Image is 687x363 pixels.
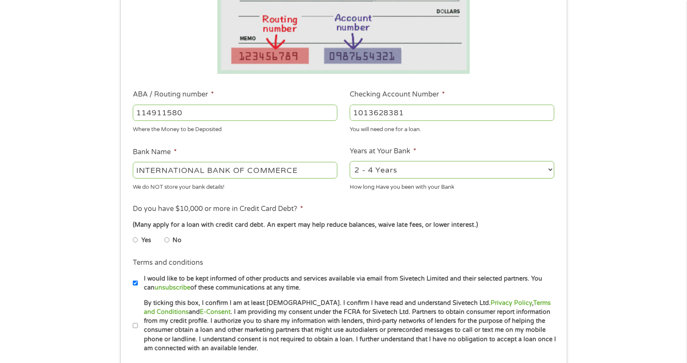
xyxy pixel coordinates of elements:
[172,236,181,245] label: No
[350,180,554,191] div: How long Have you been with your Bank
[350,90,445,99] label: Checking Account Number
[350,123,554,134] div: You will need one for a loan.
[491,299,532,307] a: Privacy Policy
[350,147,416,156] label: Years at Your Bank
[133,220,554,230] div: (Many apply for a loan with credit card debt. An expert may help reduce balances, waive late fees...
[200,308,231,316] a: E-Consent
[133,123,337,134] div: Where the Money to be Deposited
[155,284,190,291] a: unsubscribe
[141,236,151,245] label: Yes
[133,148,177,157] label: Bank Name
[133,90,214,99] label: ABA / Routing number
[138,274,557,293] label: I would like to be kept informed of other products and services available via email from Sivetech...
[133,105,337,121] input: 263177916
[144,299,551,316] a: Terms and Conditions
[350,105,554,121] input: 345634636
[133,205,303,214] label: Do you have $10,000 or more in Credit Card Debt?
[138,299,557,353] label: By ticking this box, I confirm I am at least [DEMOGRAPHIC_DATA]. I confirm I have read and unders...
[133,258,203,267] label: Terms and conditions
[133,180,337,191] div: We do NOT store your bank details!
